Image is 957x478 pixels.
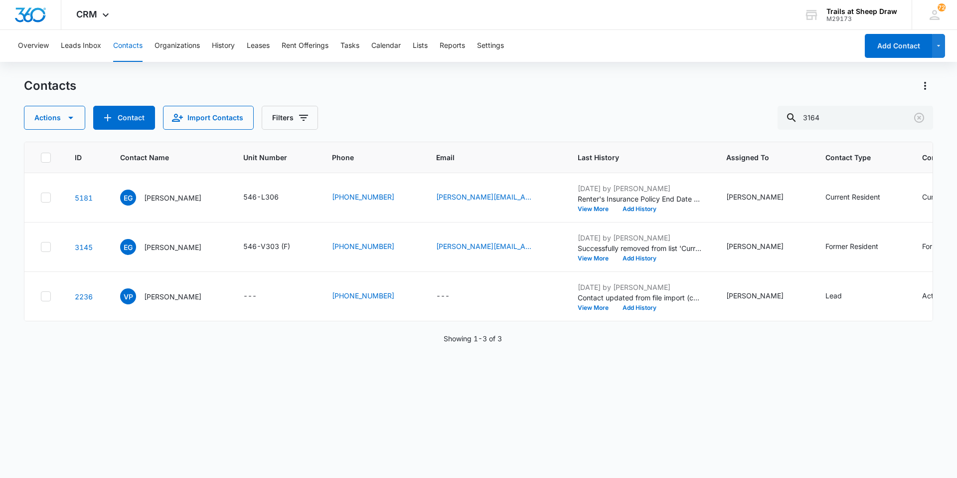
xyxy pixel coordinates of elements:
[477,30,504,62] button: Settings
[243,192,279,202] div: 546-L306
[444,333,502,344] p: Showing 1-3 of 3
[340,30,359,62] button: Tasks
[24,106,85,130] button: Actions
[436,241,536,251] a: [PERSON_NAME][EMAIL_ADDRESS][PERSON_NAME][DOMAIN_NAME]
[332,290,412,302] div: Phone - (970) 371-3164 - Select to Edit Field
[726,241,784,251] div: [PERSON_NAME]
[436,290,450,302] div: ---
[578,194,702,204] p: Renter's Insurance Policy End Date changed from [DATE] to [DATE].
[120,190,136,206] span: EG
[938,3,946,11] div: notifications count
[155,30,200,62] button: Organizations
[120,288,219,304] div: Contact Name - Victoria Perez - Select to Edit Field
[332,192,394,202] a: [PHONE_NUMBER]
[436,192,554,204] div: Email - eddie.gonzales@unco.edu - Select to Edit Field
[616,305,663,311] button: Add History
[243,290,257,302] div: ---
[726,290,801,302] div: Assigned To - Reanne Reece - Select to Edit Field
[24,78,76,93] h1: Contacts
[726,192,784,202] div: [PERSON_NAME]
[61,30,101,62] button: Leads Inbox
[917,78,933,94] button: Actions
[413,30,428,62] button: Lists
[262,106,318,130] button: Filters
[578,152,688,163] span: Last History
[144,291,201,302] p: [PERSON_NAME]
[75,243,93,251] a: Navigate to contact details page for Edward Gonzales
[911,110,927,126] button: Clear
[76,9,97,19] span: CRM
[120,152,205,163] span: Contact Name
[243,290,275,302] div: Unit Number - - Select to Edit Field
[243,152,308,163] span: Unit Number
[120,190,219,206] div: Contact Name - Eddie Gonzales - Select to Edit Field
[144,193,201,203] p: [PERSON_NAME]
[243,241,290,251] div: 546-V303 (F)
[332,290,394,301] a: [PHONE_NUMBER]
[18,30,49,62] button: Overview
[436,192,536,202] a: [PERSON_NAME][EMAIL_ADDRESS][PERSON_NAME][DOMAIN_NAME]
[436,241,554,253] div: Email - eddie.gonzales@unco.edu - Select to Edit Field
[436,290,468,302] div: Email - - Select to Edit Field
[578,233,702,243] p: [DATE] by [PERSON_NAME]
[243,241,308,253] div: Unit Number - 546-V303 (F) - Select to Edit Field
[825,152,884,163] span: Contact Type
[578,282,702,292] p: [DATE] by [PERSON_NAME]
[332,241,394,251] a: [PHONE_NUMBER]
[825,241,896,253] div: Contact Type - Former Resident - Select to Edit Field
[243,192,297,204] div: Unit Number - 546-L306 - Select to Edit Field
[113,30,143,62] button: Contacts
[825,192,880,202] div: Current Resident
[282,30,328,62] button: Rent Offerings
[826,7,897,15] div: account name
[726,192,801,204] div: Assigned To - Thomas Murphy - Select to Edit Field
[371,30,401,62] button: Calendar
[436,152,539,163] span: Email
[120,239,136,255] span: EG
[75,152,82,163] span: ID
[826,15,897,22] div: account id
[163,106,254,130] button: Import Contacts
[578,255,616,261] button: View More
[332,152,398,163] span: Phone
[726,290,784,301] div: [PERSON_NAME]
[616,206,663,212] button: Add History
[120,288,136,304] span: VP
[578,206,616,212] button: View More
[825,290,860,302] div: Contact Type - Lead - Select to Edit Field
[938,3,946,11] span: 72
[865,34,932,58] button: Add Contact
[440,30,465,62] button: Reports
[75,194,93,202] a: Navigate to contact details page for Eddie Gonzales
[825,241,878,251] div: Former Resident
[825,290,842,301] div: Lead
[247,30,270,62] button: Leases
[93,106,155,130] button: Add Contact
[616,255,663,261] button: Add History
[332,192,412,204] div: Phone - (720) 261-3164 - Select to Edit Field
[144,242,201,252] p: [PERSON_NAME]
[726,152,787,163] span: Assigned To
[578,292,702,303] p: Contact updated from file import (contacts-20231023195256.csv): --
[825,192,898,204] div: Contact Type - Current Resident - Select to Edit Field
[120,239,219,255] div: Contact Name - Edward Gonzales - Select to Edit Field
[212,30,235,62] button: History
[75,292,93,301] a: Navigate to contact details page for Victoria Perez
[726,241,801,253] div: Assigned To - Thomas Murphy - Select to Edit Field
[578,305,616,311] button: View More
[578,243,702,253] p: Successfully removed from list 'Current Residents '.
[778,106,933,130] input: Search Contacts
[578,183,702,194] p: [DATE] by [PERSON_NAME]
[332,241,412,253] div: Phone - (720) 261-3164 - Select to Edit Field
